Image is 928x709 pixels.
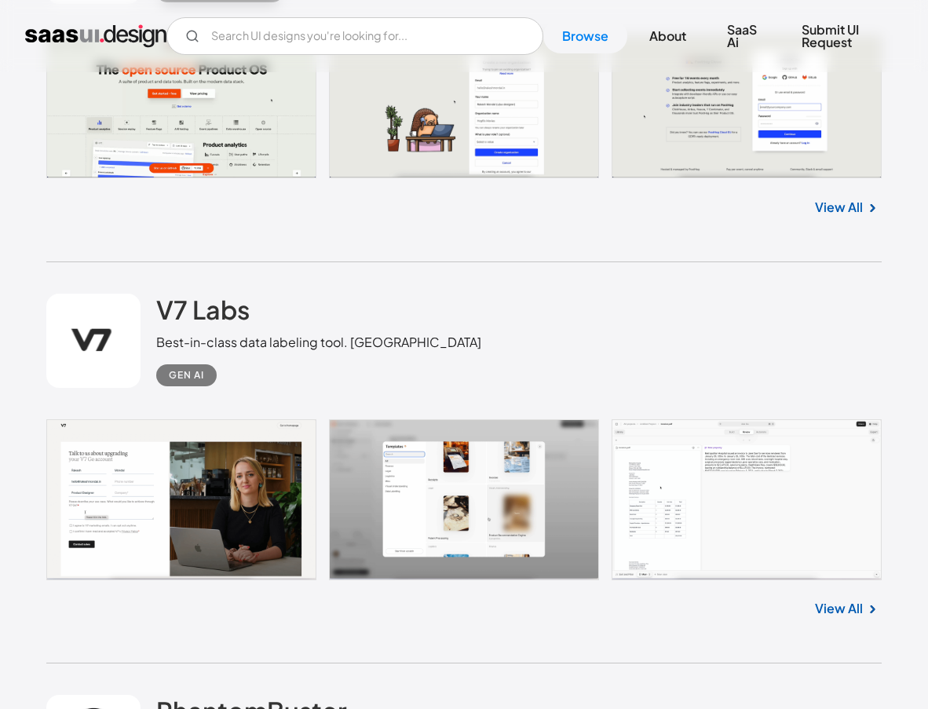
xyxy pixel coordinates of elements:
a: View All [815,198,863,217]
a: SaaS Ai [708,13,779,60]
h2: V7 Labs [156,294,250,325]
div: Best-in-class data labeling tool. [GEOGRAPHIC_DATA] [156,333,481,352]
a: Submit UI Request [783,13,903,60]
a: Browse [543,19,627,53]
input: Search UI designs you're looking for... [166,17,543,55]
a: V7 Labs [156,294,250,333]
a: home [25,24,166,49]
div: Gen AI [169,366,204,385]
a: View All [815,599,863,618]
a: About [630,19,705,53]
form: Email Form [166,17,543,55]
